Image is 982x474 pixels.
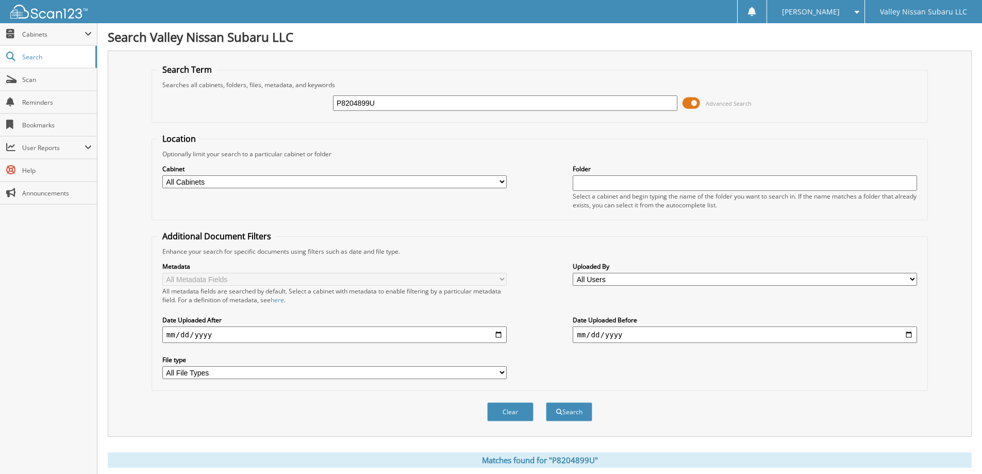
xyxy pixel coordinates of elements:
[573,262,917,271] label: Uploaded By
[157,247,922,256] div: Enhance your search for specific documents using filters such as date and file type.
[108,28,972,45] h1: Search Valley Nissan Subaru LLC
[573,165,917,173] label: Folder
[22,166,92,175] span: Help
[22,121,92,129] span: Bookmarks
[22,53,90,61] span: Search
[157,64,217,75] legend: Search Term
[271,296,284,304] a: here
[162,355,507,364] label: File type
[22,75,92,84] span: Scan
[22,143,85,152] span: User Reports
[546,402,592,421] button: Search
[10,5,88,19] img: scan123-logo-white.svg
[880,9,967,15] span: Valley Nissan Subaru LLC
[162,326,507,343] input: start
[22,189,92,198] span: Announcements
[573,316,917,324] label: Date Uploaded Before
[706,100,752,107] span: Advanced Search
[162,165,507,173] label: Cabinet
[162,287,507,304] div: All metadata fields are searched by default. Select a cabinet with metadata to enable filtering b...
[487,402,534,421] button: Clear
[22,30,85,39] span: Cabinets
[22,98,92,107] span: Reminders
[157,80,922,89] div: Searches all cabinets, folders, files, metadata, and keywords
[108,452,972,468] div: Matches found for "P8204899U"
[157,231,276,242] legend: Additional Document Filters
[782,9,840,15] span: [PERSON_NAME]
[157,133,201,144] legend: Location
[573,192,917,209] div: Select a cabinet and begin typing the name of the folder you want to search in. If the name match...
[162,316,507,324] label: Date Uploaded After
[162,262,507,271] label: Metadata
[157,150,922,158] div: Optionally limit your search to a particular cabinet or folder
[573,326,917,343] input: end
